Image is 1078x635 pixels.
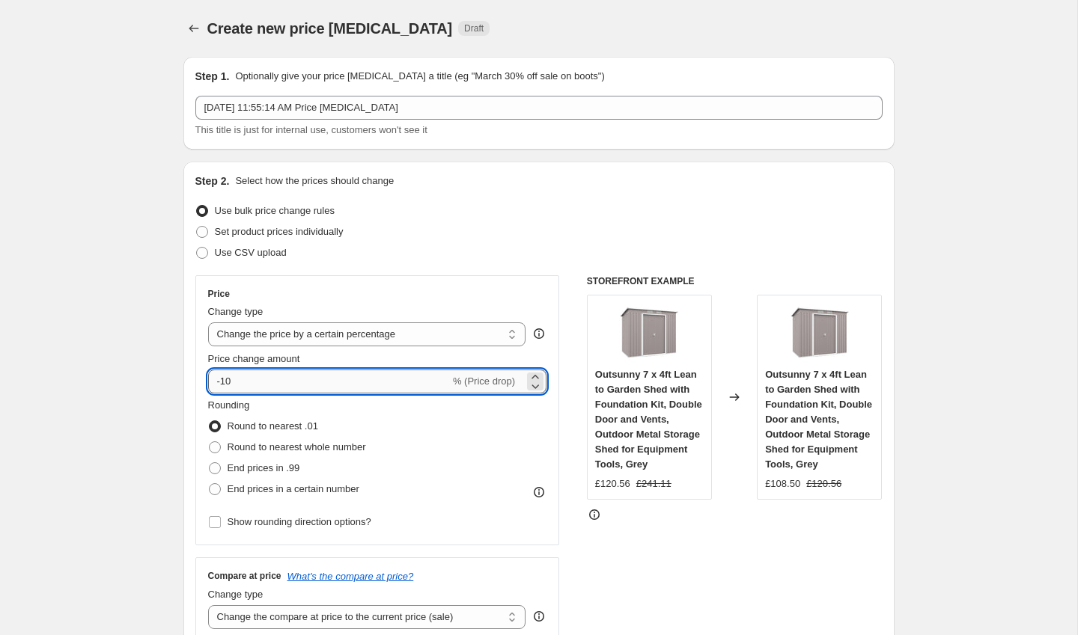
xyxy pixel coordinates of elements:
[208,306,264,317] span: Change type
[765,369,872,470] span: Outsunny 7 x 4ft Lean to Garden Shed with Foundation Kit, Double Door and Vents, Outdoor Metal St...
[587,275,883,287] h6: STOREFRONT EXAMPLE
[195,96,883,120] input: 30% off holiday sale
[619,303,679,363] img: 71o8v0M8_AL_80x.jpg
[195,124,427,135] span: This title is just for internal use, customers won't see it
[595,476,630,491] div: £120.56
[228,420,318,432] span: Round to nearest .01
[636,476,672,491] strike: £241.11
[228,483,359,494] span: End prices in a certain number
[532,326,546,341] div: help
[790,303,850,363] img: 71o8v0M8_AL_80x.jpg
[228,441,366,453] span: Round to nearest whole number
[235,174,394,188] p: Select how the prices should change
[208,589,264,600] span: Change type
[208,570,281,582] h3: Compare at price
[207,20,453,37] span: Create new price [MEDICAL_DATA]
[208,288,230,300] h3: Price
[228,462,300,473] span: End prices in .99
[208,399,250,411] span: Rounding
[464,22,484,34] span: Draft
[532,609,546,624] div: help
[208,353,300,364] span: Price change amount
[235,69,604,84] p: Optionally give your price [MEDICAL_DATA] a title (eg "March 30% off sale on boots")
[195,69,230,84] h2: Step 1.
[208,369,450,393] input: -15
[765,476,800,491] div: £108.50
[215,205,335,216] span: Use bulk price change rules
[453,375,515,387] span: % (Price drop)
[215,247,287,258] span: Use CSV upload
[287,571,414,582] button: What's the compare at price?
[215,226,344,237] span: Set product prices individually
[806,476,841,491] strike: £120.56
[595,369,702,470] span: Outsunny 7 x 4ft Lean to Garden Shed with Foundation Kit, Double Door and Vents, Outdoor Metal St...
[228,516,371,527] span: Show rounding direction options?
[195,174,230,188] h2: Step 2.
[183,18,204,39] button: Price change jobs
